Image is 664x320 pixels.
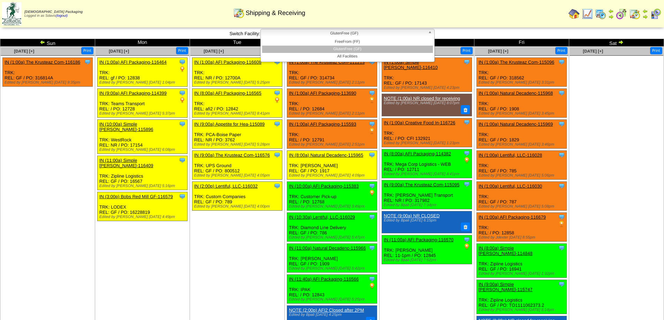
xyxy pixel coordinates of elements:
img: line_graph.gif [582,8,593,19]
button: Print [650,47,662,54]
img: arrowright.gif [618,39,624,45]
img: arrowleft.gif [40,39,45,45]
img: Tooltip [368,120,375,127]
div: Edited by [PERSON_NAME] [DATE] 1:04pm [99,80,187,85]
li: FreeFrom (FF) [262,38,433,46]
img: PO [558,220,565,227]
img: PO [368,96,375,103]
img: Tooltip [368,213,375,220]
img: PO [179,65,186,72]
span: [DATE] [+] [488,49,508,54]
img: Tooltip [558,89,565,96]
a: IN (8:00a) Simple [PERSON_NAME]-114848 [479,245,533,256]
img: calendarprod.gif [595,8,606,19]
img: Tooltip [558,213,565,220]
div: TRK: Customer Pick-up REL: / PO: 12768 [287,182,377,211]
img: Tooltip [179,157,186,164]
button: Print [460,47,473,54]
div: Edited by [PERSON_NAME] [DATE] 5:47pm [289,235,377,240]
div: Edited by Bpali [DATE] 7:34pm [384,203,472,207]
img: Tooltip [558,58,565,65]
div: TRK: REL: / PO: 12684 [287,89,377,118]
div: TRK: IPAK REL: / PO: 12843 [287,275,377,304]
a: IN (1:00a) AFI Packaging-116679 [479,214,546,220]
a: IN (10:00a) AFI Packaging-115383 [289,184,359,189]
a: IN (1:00a) The Krusteaz Com-115096 [479,60,554,65]
img: Tooltip [274,120,281,127]
td: Mon [95,39,190,47]
button: Print [555,47,567,54]
div: TRK: [PERSON_NAME] REL: 11-1pm / PO: 12845 [382,235,472,264]
img: Tooltip [84,58,91,65]
img: Tooltip [558,151,565,158]
img: arrowleft.gif [608,8,614,14]
div: TRK: REL: / PO: 12791 [287,120,377,149]
img: Tooltip [558,244,565,251]
a: IN (9:00a) Appetite for Hea-115089 [194,122,265,127]
a: [DATE] [+] [204,49,224,54]
div: TRK: Diamond Line Delivery REL: GF / PO: 786 [287,213,377,242]
li: All Facilities [262,53,433,60]
img: Tooltip [558,182,565,189]
a: IN (1:00a) AFI Packaging-115593 [289,122,356,127]
a: (logout) [56,14,68,18]
div: Edited by [PERSON_NAME] [DATE] 4:09pm [289,173,377,178]
div: Edited by [PERSON_NAME] [DATE] 2:51pm [289,142,377,147]
div: Edited by [PERSON_NAME] [DATE] 5:14pm [479,308,566,312]
a: IN (11:00a) AFI Packaging-116570 [384,237,453,242]
a: IN (1:00a) AFI Packaging-116464 [99,60,167,65]
span: Logged in as Sdavis [24,10,83,18]
div: Edited by Bpali [DATE] 4:25pm [289,313,373,317]
img: calendarcustomer.gif [650,8,661,19]
div: TRK: REL: / PO: 12858 [477,213,567,242]
a: IN (9:00a) AFI Packaging-114399 [99,91,167,96]
img: Tooltip [463,119,470,126]
div: Edited by [PERSON_NAME] [DATE] 8:07pm [384,101,468,105]
button: Delete Note [461,105,470,114]
img: PO [274,96,281,103]
a: IN (1:00a) Natural Decadenc-115969 [479,122,553,127]
a: IN (1:00a) AFI Packaging-116608 [194,60,261,65]
div: TRK: Custom Companies REL: GF / PO: 789 [192,182,282,211]
a: IN (8:00a) Natural Decadenc-115965 [289,153,363,158]
img: Tooltip [368,151,375,158]
div: Edited by [PERSON_NAME] [DATE] 9:35pm [5,80,92,85]
div: TRK: Teams Transport REL: / PO: 12728 [98,89,188,118]
div: Edited by [PERSON_NAME] [DATE] 3:49pm [289,204,377,209]
a: IN (1:00a) Lentiful, LLC-116030 [479,184,542,189]
div: Edited by [PERSON_NAME] [DATE] 5:28pm [194,142,282,147]
div: Edited by Bpali [DATE] 6:15pm [384,218,468,223]
a: IN (11:00a) Natural Decadenc-115966 [289,245,366,251]
img: arrowright.gif [608,14,614,19]
td: Tue [190,39,285,47]
div: Edited by [PERSON_NAME] [DATE] 5:25pm [194,80,282,85]
img: Tooltip [463,58,470,65]
div: Edited by [PERSON_NAME] [DATE] 2:11pm [289,111,377,116]
li: GlutenFree (GF) [262,46,433,53]
img: calendarinout.gif [233,7,244,18]
div: Edited by [PERSON_NAME] [DATE] 8:41pm [194,111,282,116]
span: [DATE] [+] [14,49,34,54]
a: IN (2:00p) Lentiful, LLC-116032 [194,184,258,189]
img: Tooltip [274,89,281,96]
div: Edited by [PERSON_NAME] [DATE] 5:16pm [99,184,187,188]
img: arrowright.gif [642,14,648,19]
img: calendarblend.gif [616,8,627,19]
div: TRK: WestRock REL: NR / PO: 17154 [98,120,188,154]
div: TRK: Zipline Logistics REL: GF / PO: 16941 [477,244,567,278]
img: Tooltip [368,244,375,251]
img: PO [368,127,375,134]
td: Sun [0,39,95,47]
img: Tooltip [463,181,470,188]
a: IN (8:00a) AFI Packaging-116565 [194,91,261,96]
div: Edited by [PERSON_NAME] [DATE] 3:45pm [479,111,566,116]
div: TRK: REL: / PO: CFI 132921 [382,118,472,147]
div: Edited by Bpali [DATE] 7:52pm [384,258,472,262]
div: TRK: REL: GF / PO: 1829 [477,120,567,149]
div: Edited by [PERSON_NAME] [DATE] 3:31pm [479,80,566,85]
a: IN (1:00a) Creative Food In-116726 [384,120,455,125]
img: arrowleft.gif [642,8,648,14]
div: TRK: REL: GF / PO: 787 [477,182,567,211]
div: Edited by [PERSON_NAME] [DATE] 4:23pm [384,86,472,90]
div: Edited by [PERSON_NAME] [DATE] 5:37pm [99,111,187,116]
